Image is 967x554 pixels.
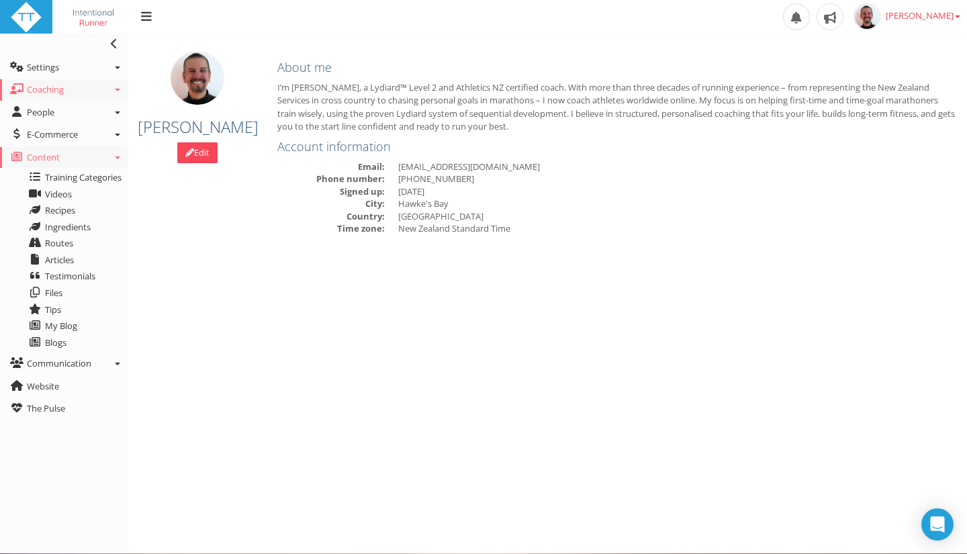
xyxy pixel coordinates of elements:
span: Articles [45,254,74,266]
span: Routes [45,237,73,249]
dt: Time zone: [277,222,385,235]
a: Blogs [15,334,126,351]
span: Settings [27,61,59,73]
dd: [EMAIL_ADDRESS][DOMAIN_NAME] [398,160,607,173]
a: Routes [15,235,126,252]
a: Tips [15,302,126,318]
img: f8fe0c634f4026adfcfc8096b3aed953 [854,3,880,30]
span: [PERSON_NAME] [886,9,960,21]
span: Content [27,151,60,163]
a: Files [15,285,126,302]
a: Training Categories [15,169,126,186]
span: People [27,106,54,118]
span: Tips [45,304,61,316]
a: Ingredients [15,219,126,236]
h3: [PERSON_NAME] [138,118,257,136]
dt: Signed up: [277,185,385,198]
span: Recipes [45,204,75,216]
dd: [DATE] [398,185,607,198]
a: Videos [15,186,126,203]
dt: City: [277,197,385,210]
a: My Blog [15,318,126,334]
span: My Blog [45,320,77,332]
span: Website [27,380,59,392]
dd: Hawke's Bay [398,197,607,210]
div: Open Intercom Messenger [921,508,954,541]
h4: Account information [277,140,607,154]
span: Testimonials [45,270,95,282]
span: Training Categories [45,171,122,183]
div: I’m [PERSON_NAME], a Lydiard™ Level 2 and Athletics NZ certified coach. With more than three deca... [277,81,957,134]
a: Articles [15,252,126,269]
span: Videos [45,188,72,200]
img: IntentionalRunnerFacebookV2.png [62,1,124,34]
dt: Phone number: [277,173,385,185]
dt: Country: [277,210,385,223]
img: ttbadgewhite_48x48.png [10,1,42,34]
h4: About me [277,61,957,75]
dd: [GEOGRAPHIC_DATA] [398,210,607,223]
span: Coaching [27,83,64,95]
span: Ingredients [45,221,91,233]
span: The Pulse [27,402,65,414]
span: Files [45,287,62,299]
dd: New Zealand Standard Time [398,222,607,235]
dt: Email: [277,160,385,173]
a: Recipes [15,202,126,219]
span: Communication [27,357,91,369]
dd: [PHONE_NUMBER] [398,173,607,185]
span: Blogs [45,336,66,349]
a: Edit [177,142,218,163]
a: Testimonials [15,268,126,285]
span: E-Commerce [27,128,78,140]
